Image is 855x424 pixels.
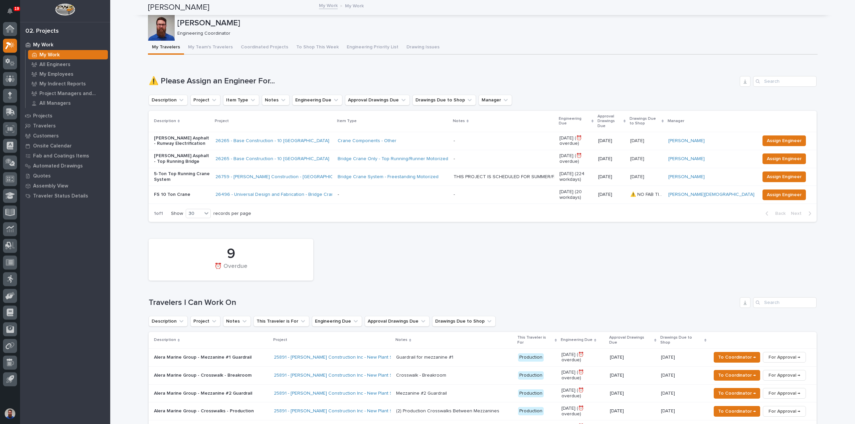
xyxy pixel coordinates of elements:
tr: FS 10 Ton Crane26496 - Universal Design and Fabrication - Bridge Crane 10 Ton -- [DATE] (20 workd... [149,186,817,204]
span: Next [791,210,806,217]
h1: ⚠️ Please Assign an Engineer For... [149,76,737,86]
a: Fab and Coatings Items [20,151,110,161]
p: [DATE] (⏰ overdue) [561,370,605,381]
p: [DATE] [630,137,646,144]
button: Coordinated Projects [237,41,292,55]
a: [PERSON_NAME][DEMOGRAPHIC_DATA] [668,192,754,197]
div: Production [518,389,544,398]
span: Assign Engineer [767,137,802,145]
span: Assign Engineer [767,191,802,199]
p: - [338,192,448,197]
div: ⏰ Overdue [160,263,302,277]
div: Search [753,297,817,308]
a: All Engineers [26,60,110,69]
button: For Approval → [763,370,806,381]
button: My Team's Travelers [184,41,237,55]
p: [DATE] [661,389,676,396]
h1: Travelers I Can Work On [149,298,737,308]
p: [DATE] (⏰ overdue) [559,135,593,147]
div: Crosswalk - Breakroom [396,373,446,378]
p: [DATE] [630,173,646,180]
a: Travelers [20,121,110,131]
p: [DATE] (⏰ overdue) [561,388,605,399]
div: - [454,138,455,144]
span: Assign Engineer [767,155,802,163]
p: Projects [33,113,52,119]
p: Onsite Calendar [33,143,72,149]
tr: Alera Marine Group - Mezzanine #2 Guardrail25891 - [PERSON_NAME] Construction Inc - New Plant Set... [149,384,817,402]
button: Assign Engineer [762,171,806,182]
a: Customers [20,131,110,141]
a: 25891 - [PERSON_NAME] Construction Inc - New Plant Setup - Mezzanine Project [274,355,446,360]
button: Item Type [223,95,259,105]
p: Alera Marine Group - Crosswalks - Production [154,408,269,414]
a: 25891 - [PERSON_NAME] Construction Inc - New Plant Setup - Mezzanine Project [274,408,446,414]
span: Assign Engineer [767,173,802,181]
div: 02. Projects [25,28,59,35]
button: To Coordinator → [714,370,760,381]
a: [PERSON_NAME] [668,174,705,180]
p: My Indirect Reports [39,81,86,87]
p: This Traveler is For [517,334,553,346]
p: Description [154,117,176,125]
span: Back [771,210,786,217]
a: Bridge Crane Only - Top Running/Runner Motorized [338,156,448,162]
p: Traveler Status Details [33,193,88,199]
button: This Traveler is For [253,316,309,327]
p: My Work [345,2,364,9]
a: All Managers [26,98,110,108]
p: Project [215,117,229,125]
div: Production [518,371,544,380]
p: Assembly View [33,183,68,189]
p: Approval Drawings Due [597,113,622,130]
div: THIS PROJECT IS SCHEDULED FOR SUMMER/FALL OF 2026 [454,174,554,180]
div: 30 [186,210,202,217]
div: Production [518,407,544,415]
a: My Work [319,1,338,9]
p: [DATE] (⏰ overdue) [561,352,605,363]
p: Description [154,336,176,344]
a: 25891 - [PERSON_NAME] Construction Inc - New Plant Setup - Mezzanine Project [274,391,446,396]
p: [PERSON_NAME] Asphalt - Top Running Bridge [154,153,210,164]
p: Alera Marine Group - Crosswalk - Breakroom [154,373,269,378]
button: Description [149,95,188,105]
a: Onsite Calendar [20,141,110,151]
p: Notes [453,117,465,125]
a: Crane Components - Other [338,138,396,144]
span: To Coordinator → [718,407,756,415]
tr: Alera Marine Group - Crosswalk - Breakroom25891 - [PERSON_NAME] Construction Inc - New Plant Setu... [149,366,817,384]
p: Notes [395,336,407,344]
p: Fab and Coatings Items [33,153,89,159]
p: records per page [213,211,251,217]
p: [DATE] [610,355,656,360]
p: Item Type [337,117,357,125]
img: Workspace Logo [55,3,75,16]
p: [DATE] [598,156,625,162]
p: [DATE] [610,408,656,414]
button: Drawings Due to Shop [412,95,476,105]
div: - [454,156,455,162]
a: [PERSON_NAME] [668,156,705,162]
p: [DATE] (⏰ overdue) [561,406,605,417]
button: To Coordinator → [714,352,760,363]
button: For Approval → [763,406,806,417]
p: All Managers [39,100,71,106]
tr: 5-Ton Top Running Crane System26759 - [PERSON_NAME] Construction - [GEOGRAPHIC_DATA] Department 5... [149,168,817,186]
p: Automated Drawings [33,163,83,169]
p: [DATE] (⏰ overdue) [559,153,593,164]
button: My Travelers [148,41,184,55]
div: Notifications19 [8,8,17,19]
button: To Coordinator → [714,406,760,417]
button: Assign Engineer [762,135,806,146]
a: My Employees [26,69,110,79]
p: Drawings Due to Shop [660,334,703,346]
div: - [454,192,455,197]
tr: Alera Marine Group - Crosswalks - Production25891 - [PERSON_NAME] Construction Inc - New Plant Se... [149,402,817,420]
a: Project Managers and Engineers [26,89,110,98]
span: To Coordinator → [718,371,756,379]
button: Approval Drawings Due [365,316,430,327]
p: ⚠️ NO FAB TIME! [630,190,664,197]
button: Manager [479,95,512,105]
a: [PERSON_NAME] [668,138,705,144]
tr: Alera Marine Group - Mezzanine #1 Guardrail25891 - [PERSON_NAME] Construction Inc - New Plant Set... [149,349,817,367]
